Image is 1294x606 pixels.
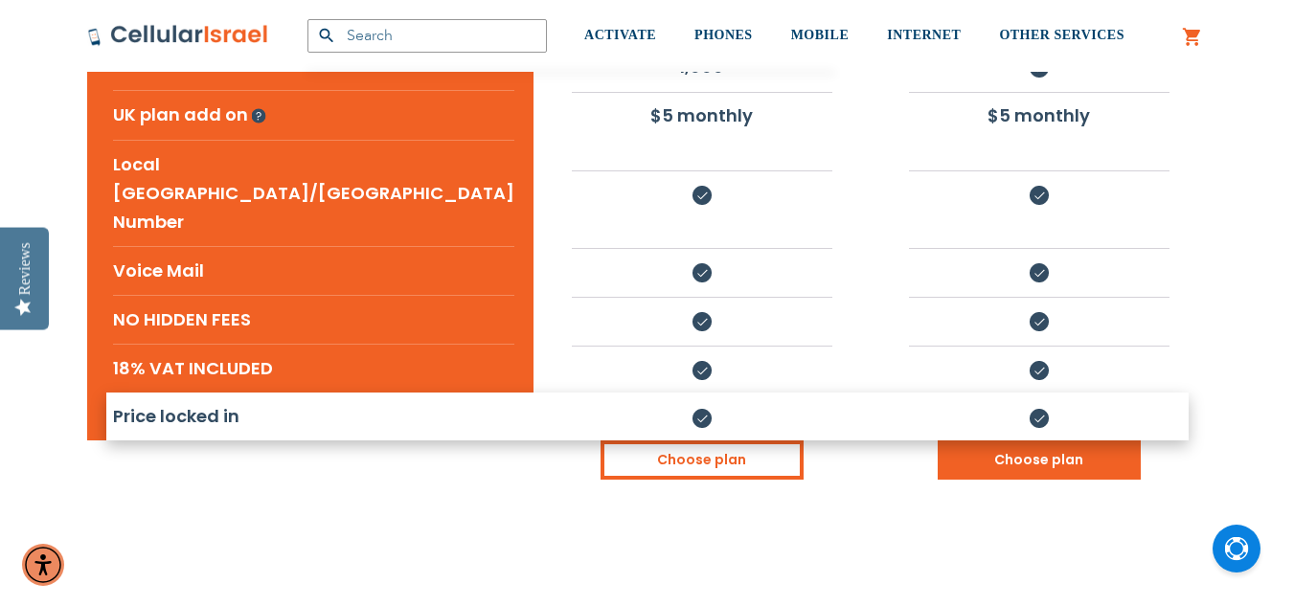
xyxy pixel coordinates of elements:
[251,95,265,138] img: q-icon.svg
[999,28,1124,42] span: OTHER SERVICES
[938,440,1141,480] a: Choose plan
[113,295,514,344] li: NO HIDDEN FEES
[694,28,753,42] span: PHONES
[791,28,850,42] span: MOBILE
[887,28,961,42] span: INTERNET
[113,246,514,295] li: Voice Mail
[113,140,514,246] li: Local [GEOGRAPHIC_DATA]/[GEOGRAPHIC_DATA] Number
[584,28,656,42] span: ACTIVATE
[22,544,64,586] div: Accessibility Menu
[87,24,269,47] img: Cellular Israel Logo
[307,19,547,53] input: Search
[909,92,1169,138] li: $5 monthly
[113,344,514,393] li: 18% VAT INCLUDED
[113,90,514,140] li: UK plan add on
[113,393,514,440] li: Price locked in
[601,440,804,480] a: Choose plan
[16,242,34,295] div: Reviews
[572,92,832,138] li: $5 monthly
